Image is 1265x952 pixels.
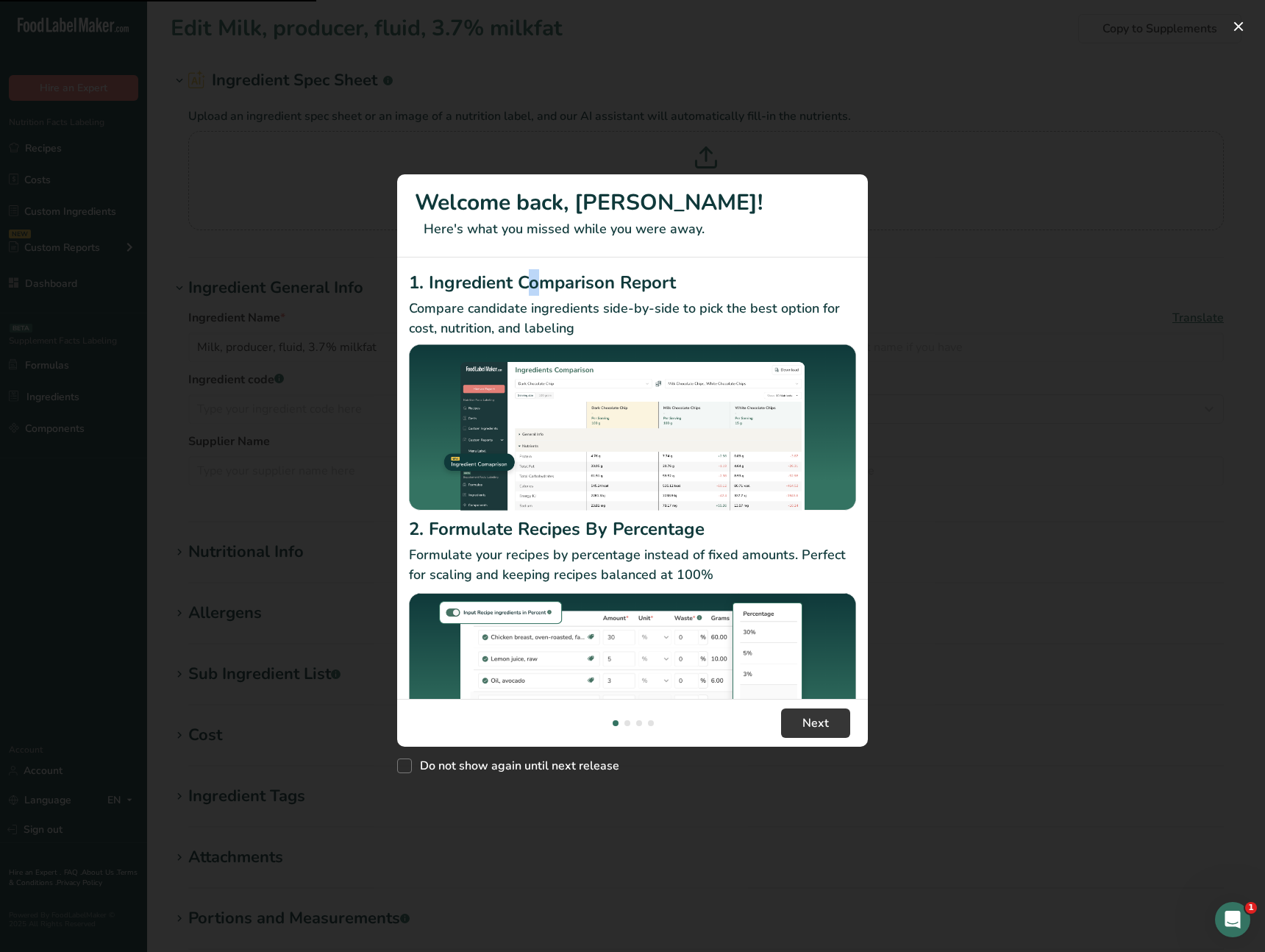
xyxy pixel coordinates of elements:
button: Next [781,708,850,738]
iframe: Intercom live chat [1215,902,1250,937]
h2: 1. Ingredient Comparison Report [409,269,856,296]
p: Here's what you missed while you were away. [415,219,850,239]
span: Do not show again until next release [412,759,619,773]
h2: 2. Formulate Recipes By Percentage [409,516,856,542]
p: Compare candidate ingredients side-by-side to pick the best option for cost, nutrition, and labeling [409,299,856,338]
span: 1 [1245,902,1257,914]
span: Next [802,714,829,732]
p: Formulate your recipes by percentage instead of fixed amounts. Perfect for scaling and keeping re... [409,545,856,585]
img: Ingredient Comparison Report [409,344,856,511]
h1: Welcome back, [PERSON_NAME]! [415,186,850,219]
img: Formulate Recipes By Percentage [409,591,856,768]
